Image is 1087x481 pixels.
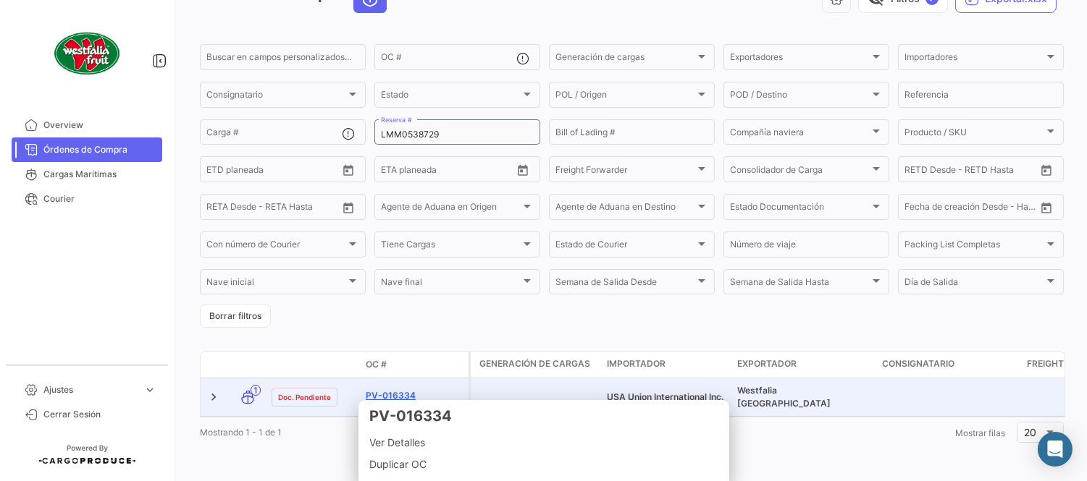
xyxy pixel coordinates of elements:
span: POL / Origen [555,92,695,102]
input: Hasta [941,166,1004,176]
span: Duplicar OC [370,456,718,473]
datatable-header-cell: Importador [601,352,731,378]
button: Open calendar [337,197,359,218]
span: Doc. Pendiente [278,391,331,403]
span: Ver Detalles [370,434,718,451]
datatable-header-cell: Consignatario [876,352,1021,378]
button: Open calendar [337,159,359,181]
span: Estado de Courier [555,242,695,252]
span: POD / Destino [730,92,870,102]
datatable-header-cell: OC # [360,352,469,377]
span: expand_more [143,383,156,396]
span: Tiene Cargas [381,242,521,252]
span: Consignatario [206,92,346,102]
span: Cerrar Sesión [43,408,156,421]
span: Estado Documentación [730,204,870,214]
span: Generación de cargas [555,54,695,64]
button: Open calendar [512,159,534,181]
span: Exportador [737,357,797,370]
span: USA Union International Inc. [607,391,723,402]
input: Hasta [243,204,306,214]
input: Desde [206,166,232,176]
a: Órdenes de Compra [12,137,162,162]
input: Desde [905,166,931,176]
datatable-header-cell: Exportador [731,352,876,378]
span: 20 [1025,426,1037,438]
input: Desde [206,204,232,214]
span: Freight Forwarder [555,166,695,176]
input: Desde [381,166,407,176]
a: Ver Detalles [370,432,718,454]
span: Estado [381,92,521,102]
span: Día de Salida [905,279,1044,289]
span: Mostrando 1 - 1 de 1 [200,427,282,438]
span: Importador [607,357,666,370]
input: Hasta [243,166,306,176]
span: Consolidador de Carga [730,166,870,176]
a: Overview [12,113,162,137]
datatable-header-cell: Modo de Transporte [230,359,266,370]
a: PV-016334 [366,389,463,402]
span: Overview [43,119,156,132]
span: Agente de Aduana en Destino [555,204,695,214]
button: Borrar filtros [200,304,271,328]
img: client-50.png [51,17,123,90]
input: Hasta [941,204,1004,214]
input: Hasta [417,166,480,176]
span: Westfalia Perú [737,385,831,409]
span: Generación de cargas [479,357,590,370]
span: Órdenes de Compra [43,143,156,156]
div: Abrir Intercom Messenger [1038,432,1073,467]
span: Exportadores [730,54,870,64]
span: Con número de Courier [206,242,346,252]
input: Desde [905,204,931,214]
a: Cargas Marítimas [12,162,162,187]
datatable-header-cell: Generación de cargas [471,352,601,378]
span: Importadores [905,54,1044,64]
span: Agente de Aduana en Origen [381,204,521,214]
span: Producto / SKU [905,129,1044,140]
span: Cargas Marítimas [43,168,156,181]
a: Expand/Collapse Row [206,390,221,404]
span: Semana de Salida Hasta [730,279,870,289]
span: Nave final [381,279,521,289]
button: Open calendar [1036,159,1057,181]
span: Compañía naviera [730,129,870,140]
button: Open calendar [1036,197,1057,218]
span: 1 [251,385,261,396]
h3: PV-016334 [370,406,718,426]
datatable-header-cell: Estado Doc. [266,359,360,370]
span: Consignatario [882,357,954,370]
span: Packing List Completas [905,242,1044,252]
span: Mostrar filas [955,427,1005,438]
span: Nave inicial [206,279,346,289]
span: Semana de Salida Desde [555,279,695,289]
span: Courier [43,192,156,205]
span: Ajustes [43,383,138,396]
a: Courier [12,187,162,211]
span: OC # [366,358,387,371]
